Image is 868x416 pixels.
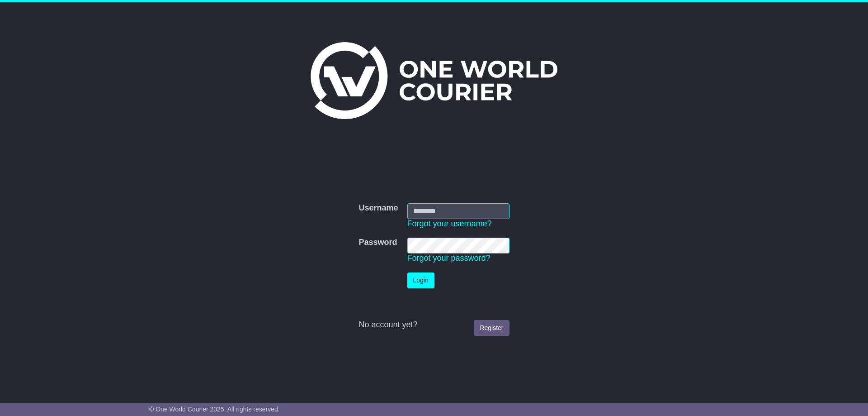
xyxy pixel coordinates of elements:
label: Username [359,203,398,213]
span: © One World Courier 2025. All rights reserved. [149,406,280,413]
img: One World [311,42,557,119]
div: No account yet? [359,320,509,330]
a: Forgot your username? [407,219,492,228]
label: Password [359,238,397,248]
button: Login [407,273,434,288]
a: Register [474,320,509,336]
a: Forgot your password? [407,253,491,263]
